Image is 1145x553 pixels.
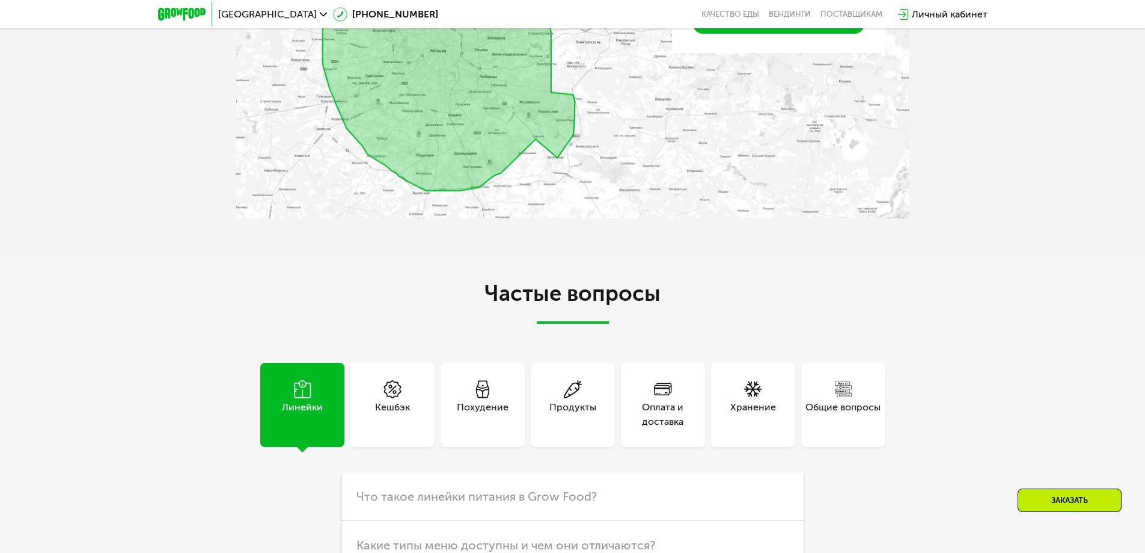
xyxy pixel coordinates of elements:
[621,400,705,429] div: Оплата и доставка
[282,400,323,429] div: Линейки
[1018,489,1122,512] div: Заказать
[701,10,759,19] a: Качество еды
[730,400,776,429] div: Хранение
[356,489,597,504] span: Что такое линейки питания в Grow Food?
[769,10,811,19] a: Вендинги
[218,10,317,19] span: [GEOGRAPHIC_DATA]
[912,7,988,22] div: Личный кабинет
[375,400,410,429] div: Кешбэк
[333,7,438,22] a: [PHONE_NUMBER]
[236,282,909,324] h2: Частые вопросы
[356,538,655,552] span: Какие типы меню доступны и чем они отличаются?
[820,10,882,19] div: поставщикам
[805,400,881,429] div: Общие вопросы
[457,400,508,429] div: Похудение
[549,400,596,429] div: Продукты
